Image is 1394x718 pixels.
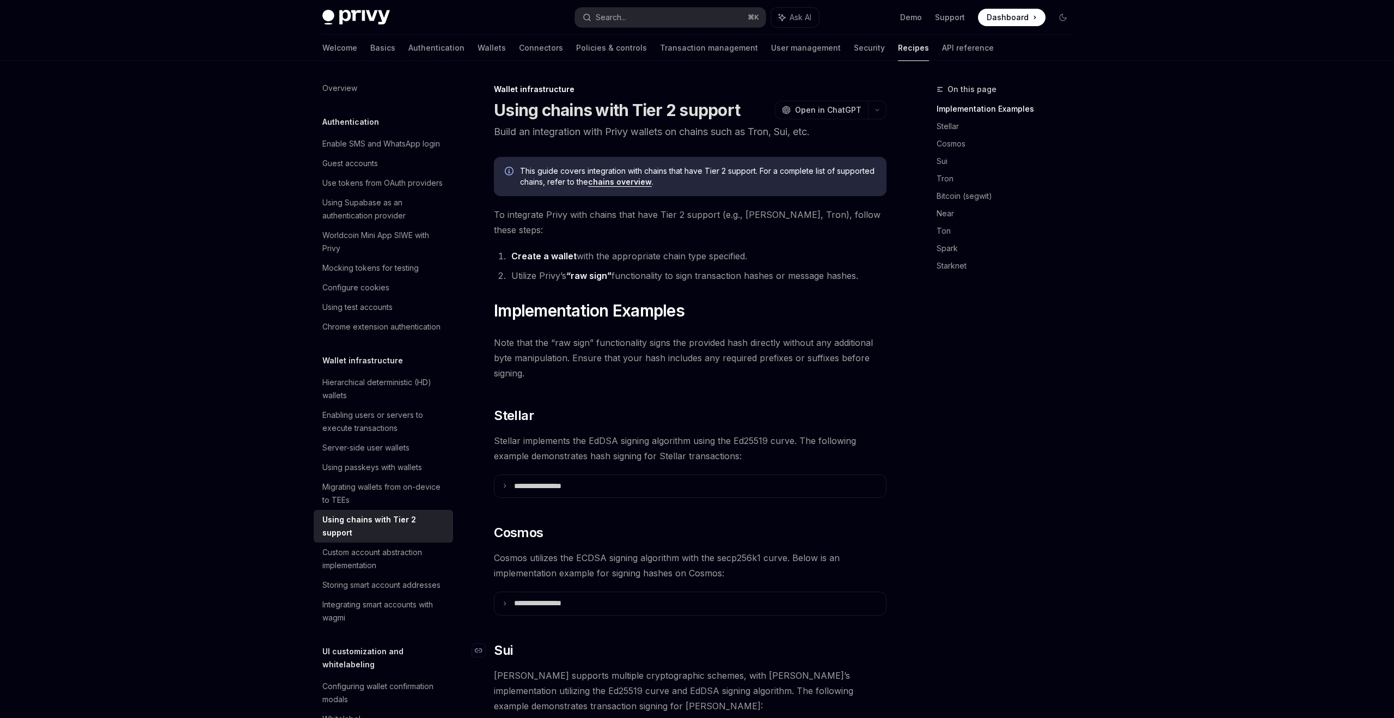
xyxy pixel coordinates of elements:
li: with the appropriate chain type specified. [508,248,886,264]
span: Note that the “raw sign” functionality signs the provided hash directly without any additional by... [494,335,886,381]
div: Use tokens from OAuth providers [322,177,443,190]
a: Transaction management [660,35,758,61]
div: Chrome extension authentication [322,320,441,333]
a: Navigate to header [472,642,494,659]
button: Search...⌘K [575,8,766,27]
div: Overview [322,82,357,95]
div: Worldcoin Mini App SIWE with Privy [322,229,447,255]
span: Stellar implements the EdDSA signing algorithm using the Ed25519 curve. The following example dem... [494,433,886,464]
a: Overview [314,78,453,98]
div: Using Supabase as an authentication provider [322,196,447,222]
a: Spark [937,240,1080,257]
a: Stellar [937,118,1080,135]
div: Enable SMS and WhatsApp login [322,137,440,150]
a: Migrating wallets from on-device to TEEs [314,477,453,510]
a: Chrome extension authentication [314,317,453,337]
div: Server-side user wallets [322,441,409,454]
span: Stellar [494,407,534,424]
a: Sui [937,153,1080,170]
a: Using Supabase as an authentication provider [314,193,453,226]
a: Worldcoin Mini App SIWE with Privy [314,226,453,258]
div: Guest accounts [322,157,378,170]
div: Configuring wallet confirmation modals [322,680,447,706]
button: Toggle dark mode [1054,9,1072,26]
a: Welcome [322,35,357,61]
div: Using test accounts [322,301,393,314]
a: Basics [370,35,395,61]
h5: Wallet infrastructure [322,354,403,367]
div: Migrating wallets from on-device to TEEs [322,480,447,507]
span: Cosmos [494,524,543,541]
div: Using passkeys with wallets [322,461,422,474]
a: Demo [900,12,922,23]
div: Hierarchical deterministic (HD) wallets [322,376,447,402]
a: Dashboard [978,9,1045,26]
img: dark logo [322,10,390,25]
a: Cosmos [937,135,1080,153]
a: Custom account abstraction implementation [314,543,453,575]
a: Near [937,205,1080,222]
svg: Info [505,167,516,178]
a: Using test accounts [314,297,453,317]
a: User management [771,35,841,61]
span: Open in ChatGPT [795,105,861,115]
li: Utilize Privy’s functionality to sign transaction hashes or message hashes. [508,268,886,283]
span: [PERSON_NAME] supports multiple cryptographic schemes, with [PERSON_NAME]’s implementation utiliz... [494,668,886,714]
a: Integrating smart accounts with wagmi [314,595,453,628]
span: On this page [947,83,996,96]
span: Sui [494,642,512,659]
a: Recipes [898,35,929,61]
a: Using passkeys with wallets [314,458,453,477]
a: Connectors [519,35,563,61]
h1: Using chains with Tier 2 support [494,100,740,120]
div: Using chains with Tier 2 support [322,513,447,539]
button: Ask AI [771,8,819,27]
div: Integrating smart accounts with wagmi [322,598,447,624]
span: Dashboard [987,12,1029,23]
span: Implementation Examples [494,301,684,320]
div: Custom account abstraction implementation [322,546,447,572]
a: Bitcoin (segwit) [937,187,1080,205]
a: Storing smart account addresses [314,575,453,595]
div: Search... [596,11,626,24]
a: Ton [937,222,1080,240]
a: Security [854,35,885,61]
a: Create a wallet [511,251,577,262]
a: Wallets [478,35,506,61]
div: Mocking tokens for testing [322,261,419,275]
a: Mocking tokens for testing [314,258,453,278]
a: Tron [937,170,1080,187]
div: Wallet infrastructure [494,84,886,95]
a: API reference [942,35,994,61]
a: chains overview [588,177,652,187]
a: Server-side user wallets [314,438,453,458]
a: Configuring wallet confirmation modals [314,677,453,709]
a: Use tokens from OAuth providers [314,173,453,193]
a: Authentication [408,35,464,61]
a: Guest accounts [314,154,453,173]
p: Build an integration with Privy wallets on chains such as Tron, Sui, etc. [494,124,886,139]
a: “raw sign” [566,270,612,282]
a: Enabling users or servers to execute transactions [314,405,453,438]
a: Hierarchical deterministic (HD) wallets [314,373,453,405]
div: Configure cookies [322,281,389,294]
span: Ask AI [790,12,811,23]
a: Implementation Examples [937,100,1080,118]
a: Using chains with Tier 2 support [314,510,453,543]
h5: UI customization and whitelabeling [322,645,453,671]
span: This guide covers integration with chains that have Tier 2 support. For a complete list of suppor... [520,166,876,187]
h5: Authentication [322,115,379,129]
div: Storing smart account addresses [322,579,441,592]
span: ⌘ K [748,13,759,22]
button: Open in ChatGPT [775,101,868,119]
a: Policies & controls [576,35,647,61]
div: Enabling users or servers to execute transactions [322,409,447,435]
span: Cosmos utilizes the ECDSA signing algorithm with the secp256k1 curve. Below is an implementation ... [494,550,886,581]
a: Starknet [937,257,1080,275]
a: Configure cookies [314,278,453,297]
span: To integrate Privy with chains that have Tier 2 support (e.g., [PERSON_NAME], Tron), follow these... [494,207,886,238]
a: Support [935,12,965,23]
a: Enable SMS and WhatsApp login [314,134,453,154]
